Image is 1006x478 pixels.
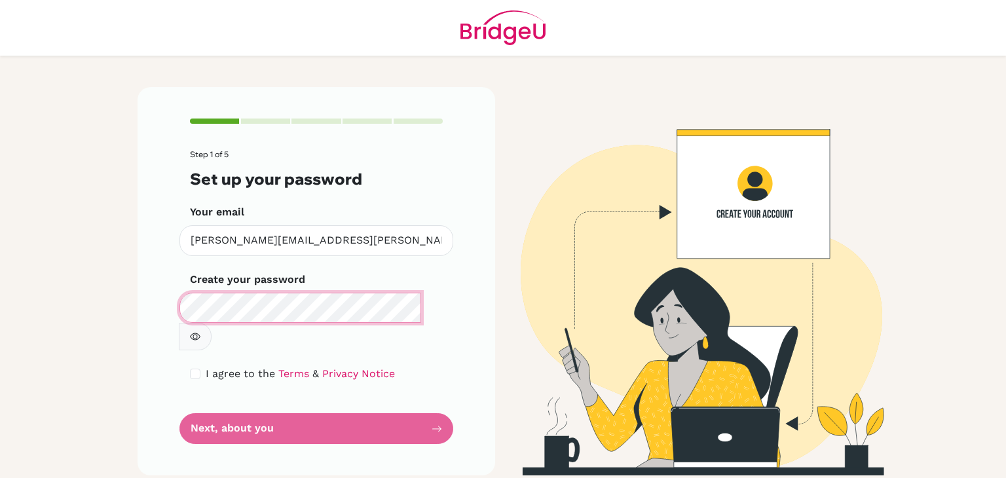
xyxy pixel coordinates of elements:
span: Step 1 of 5 [190,149,229,159]
a: Privacy Notice [322,367,395,380]
span: & [312,367,319,380]
h3: Set up your password [190,170,443,189]
label: Your email [190,204,244,220]
input: Insert your email* [179,225,453,256]
a: Terms [278,367,309,380]
label: Create your password [190,272,305,287]
span: I agree to the [206,367,275,380]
